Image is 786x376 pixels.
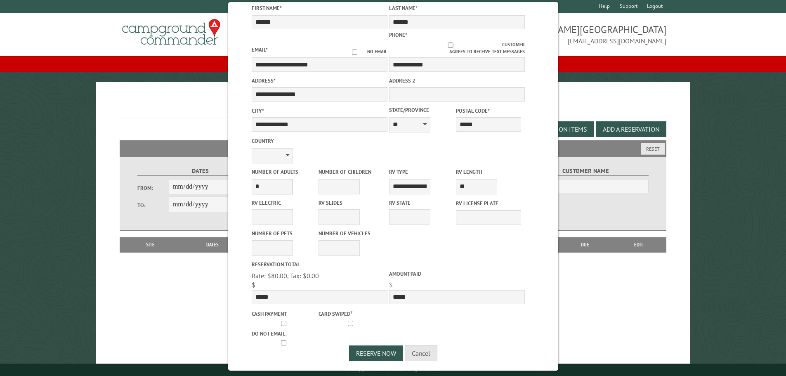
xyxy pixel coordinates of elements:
label: Do not email [252,330,317,338]
label: RV Electric [252,199,317,207]
label: Country [252,137,387,145]
label: Customer agrees to receive text messages [389,41,525,55]
button: Cancel [405,345,437,361]
label: Number of Pets [252,229,317,237]
label: Address 2 [389,77,525,85]
label: Dates [137,166,263,176]
label: To: [137,201,169,209]
label: RV Type [389,168,454,176]
h2: Filters [120,140,667,156]
label: Amount paid [389,270,525,278]
span: Rate: $80.00, Tax: $0.00 [252,272,319,280]
label: Email [252,46,268,53]
label: Postal Code [456,107,521,115]
label: RV State [389,199,454,207]
label: Number of Vehicles [319,229,384,237]
label: RV Slides [319,199,384,207]
label: No email [342,48,387,55]
span: $ [389,281,393,289]
label: Last Name [389,4,525,12]
span: $ [252,281,255,289]
label: Card swiped [319,309,384,318]
label: Number of Adults [252,168,317,176]
th: Due [559,237,611,252]
th: Site [124,237,177,252]
img: Campground Commander [120,16,223,48]
button: Reserve Now [349,345,403,361]
label: State/Province [389,106,454,114]
input: Customer agrees to receive text messages [399,43,502,48]
th: Dates [177,237,248,252]
h1: Reservations [120,95,667,118]
label: From: [137,184,169,192]
button: Edit Add-on Items [523,121,594,137]
label: Number of Children [319,168,384,176]
small: © Campground Commander LLC. All rights reserved. [347,367,440,372]
button: Reset [641,143,665,155]
label: Phone [389,31,407,38]
label: Customer Name [523,166,649,176]
label: Cash payment [252,310,317,318]
label: RV License Plate [456,199,521,207]
label: First Name [252,4,387,12]
input: No email [342,50,367,55]
label: Reservation Total [252,260,387,268]
label: Address [252,77,387,85]
label: RV Length [456,168,521,176]
th: Edit [611,237,667,252]
label: City [252,107,387,115]
button: Add a Reservation [596,121,666,137]
a: ? [350,309,352,315]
